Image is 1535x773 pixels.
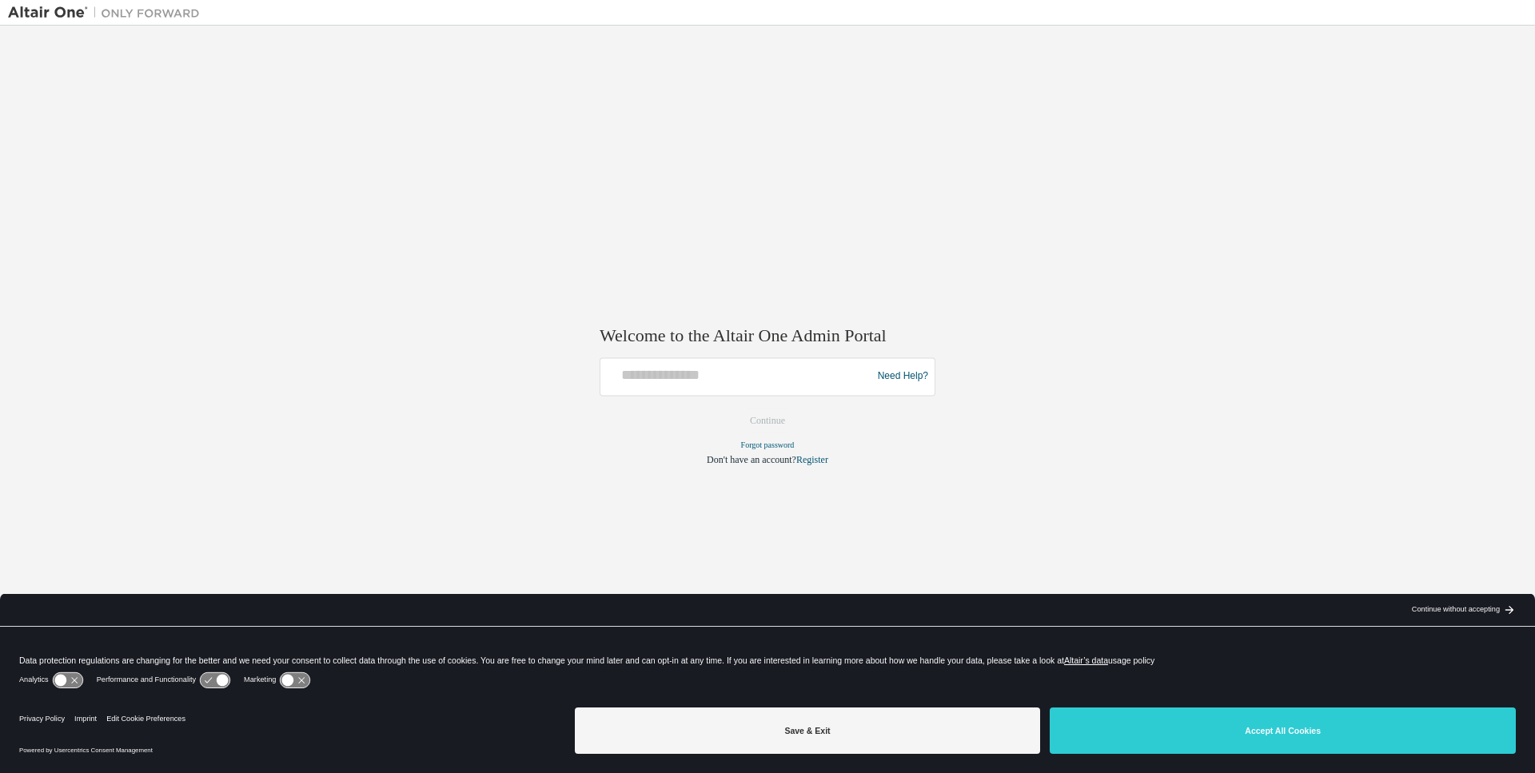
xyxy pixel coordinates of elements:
span: Don't have an account? [707,454,796,465]
a: Register [796,454,828,465]
img: Altair One [8,5,208,21]
h2: Welcome to the Altair One Admin Portal [600,325,935,348]
a: Forgot password [741,440,795,449]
